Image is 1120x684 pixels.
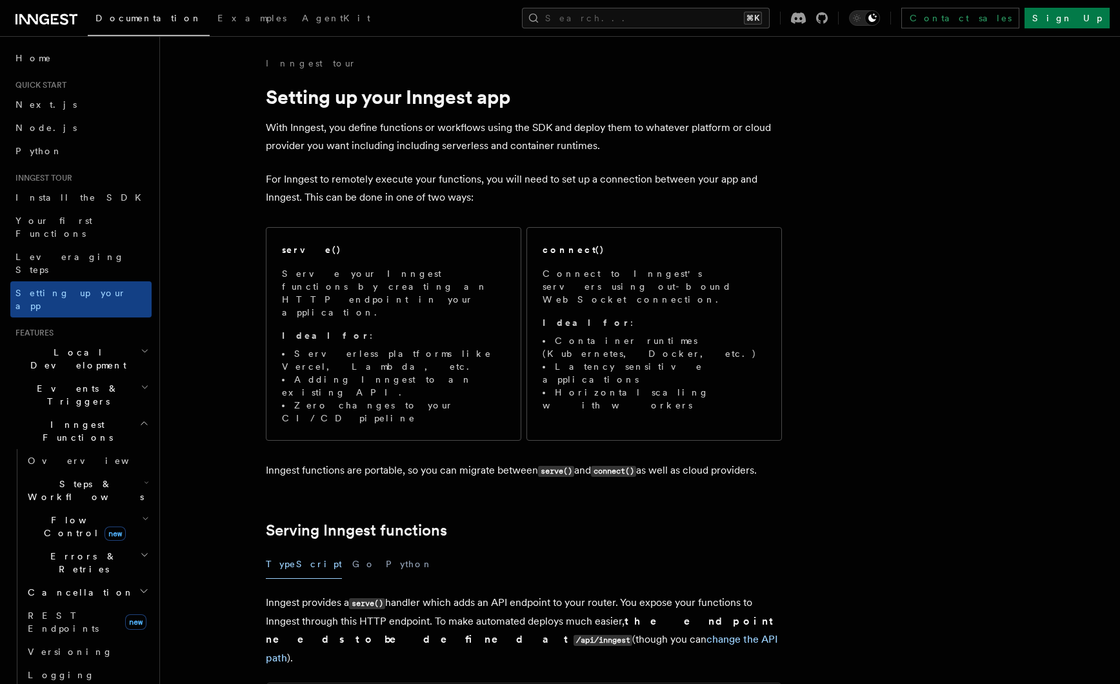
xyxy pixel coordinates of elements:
h1: Setting up your Inngest app [266,85,782,108]
p: : [543,316,766,329]
strong: Ideal for [543,317,630,328]
a: Your first Functions [10,209,152,245]
a: Setting up your app [10,281,152,317]
span: Logging [28,670,95,680]
li: Adding Inngest to an existing API. [282,373,505,399]
a: Install the SDK [10,186,152,209]
a: Leveraging Steps [10,245,152,281]
code: connect() [591,466,636,477]
p: With Inngest, you define functions or workflows using the SDK and deploy them to whatever platfor... [266,119,782,155]
span: Setting up your app [15,288,126,311]
span: Home [15,52,52,65]
li: Container runtimes (Kubernetes, Docker, etc.) [543,334,766,360]
li: Latency sensitive applications [543,360,766,386]
a: Documentation [88,4,210,36]
button: Go [352,550,375,579]
a: connect()Connect to Inngest's servers using out-bound WebSocket connection.Ideal for:Container ru... [526,227,782,441]
span: Inngest tour [10,173,72,183]
span: Inngest Functions [10,418,139,444]
button: Steps & Workflows [23,472,152,508]
button: Local Development [10,341,152,377]
button: Flow Controlnew [23,508,152,545]
h2: serve() [282,243,341,256]
button: Errors & Retries [23,545,152,581]
p: For Inngest to remotely execute your functions, you will need to set up a connection between your... [266,170,782,206]
span: REST Endpoints [28,610,99,634]
a: Serving Inngest functions [266,521,447,539]
span: Overview [28,456,161,466]
p: Connect to Inngest's servers using out-bound WebSocket connection. [543,267,766,306]
span: Versioning [28,647,113,657]
code: /api/inngest [574,635,632,646]
li: Zero changes to your CI/CD pipeline [282,399,505,425]
strong: Ideal for [282,330,370,341]
span: Node.js [15,123,77,133]
p: Inngest functions are portable, so you can migrate between and as well as cloud providers. [266,461,782,480]
a: Overview [23,449,152,472]
code: serve() [349,598,385,609]
a: Node.js [10,116,152,139]
p: Serve your Inngest functions by creating an HTTP endpoint in your application. [282,267,505,319]
button: Python [386,550,433,579]
span: Cancellation [23,586,134,599]
span: Errors & Retries [23,550,140,576]
span: Features [10,328,54,338]
a: Inngest tour [266,57,356,70]
kbd: ⌘K [744,12,762,25]
span: AgentKit [302,13,370,23]
button: Inngest Functions [10,413,152,449]
span: Your first Functions [15,216,92,239]
span: Quick start [10,80,66,90]
button: Search...⌘K [522,8,770,28]
span: Local Development [10,346,141,372]
span: Next.js [15,99,77,110]
span: new [125,614,146,630]
a: Home [10,46,152,70]
button: Cancellation [23,581,152,604]
button: TypeScript [266,550,342,579]
span: new [105,527,126,541]
code: serve() [538,466,574,477]
a: AgentKit [294,4,378,35]
li: Serverless platforms like Vercel, Lambda, etc. [282,347,505,373]
a: Examples [210,4,294,35]
span: Documentation [95,13,202,23]
p: Inngest provides a handler which adds an API endpoint to your router. You expose your functions t... [266,594,782,667]
a: Versioning [23,640,152,663]
p: : [282,329,505,342]
li: Horizontal scaling with workers [543,386,766,412]
span: Steps & Workflows [23,478,144,503]
h2: connect() [543,243,605,256]
span: Flow Control [23,514,142,539]
a: Python [10,139,152,163]
a: REST Endpointsnew [23,604,152,640]
span: Examples [217,13,286,23]
span: Leveraging Steps [15,252,125,275]
button: Toggle dark mode [849,10,880,26]
a: Next.js [10,93,152,116]
a: serve()Serve your Inngest functions by creating an HTTP endpoint in your application.Ideal for:Se... [266,227,521,441]
button: Events & Triggers [10,377,152,413]
a: Contact sales [901,8,1019,28]
span: Python [15,146,63,156]
span: Install the SDK [15,192,149,203]
span: Events & Triggers [10,382,141,408]
a: Sign Up [1025,8,1110,28]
